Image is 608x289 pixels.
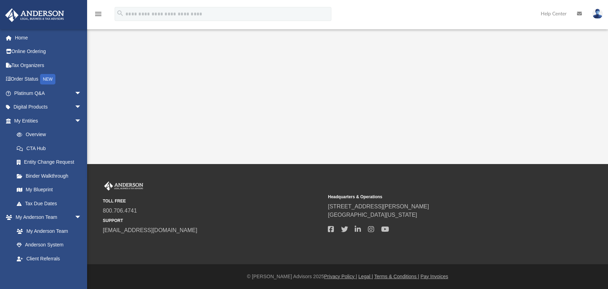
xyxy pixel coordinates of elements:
[5,45,92,59] a: Online Ordering
[103,217,323,224] small: SUPPORT
[40,74,55,84] div: NEW
[5,266,88,280] a: My Documentsarrow_drop_down
[10,169,92,183] a: Binder Walkthrough
[328,194,548,200] small: Headquarters & Operations
[75,114,88,128] span: arrow_drop_down
[324,274,357,279] a: Privacy Policy |
[5,72,92,87] a: Order StatusNEW
[94,13,102,18] a: menu
[5,210,88,224] a: My Anderson Teamarrow_drop_down
[359,274,373,279] a: Legal |
[10,238,88,252] a: Anderson System
[75,100,88,114] span: arrow_drop_down
[5,100,92,114] a: Digital Productsarrow_drop_down
[10,197,92,210] a: Tax Due Dates
[5,114,92,128] a: My Entitiesarrow_drop_down
[421,274,448,279] a: Pay Invoices
[103,208,137,214] a: 800.706.4741
[10,155,92,169] a: Entity Change Request
[87,273,608,280] div: © [PERSON_NAME] Advisors 2025
[103,227,197,233] a: [EMAIL_ADDRESS][DOMAIN_NAME]
[328,203,429,209] a: [STREET_ADDRESS][PERSON_NAME]
[328,212,417,218] a: [GEOGRAPHIC_DATA][US_STATE]
[94,10,102,18] i: menu
[75,86,88,101] span: arrow_drop_down
[592,9,603,19] img: User Pic
[75,266,88,280] span: arrow_drop_down
[5,58,92,72] a: Tax Organizers
[10,141,92,155] a: CTA Hub
[374,274,419,279] a: Terms & Conditions |
[5,86,92,100] a: Platinum Q&Aarrow_drop_down
[103,198,323,204] small: TOLL FREE
[10,128,92,142] a: Overview
[103,181,145,191] img: Anderson Advisors Platinum Portal
[3,8,66,22] img: Anderson Advisors Platinum Portal
[10,252,88,266] a: Client Referrals
[10,183,88,197] a: My Blueprint
[5,31,92,45] a: Home
[116,9,124,17] i: search
[10,224,85,238] a: My Anderson Team
[75,210,88,225] span: arrow_drop_down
